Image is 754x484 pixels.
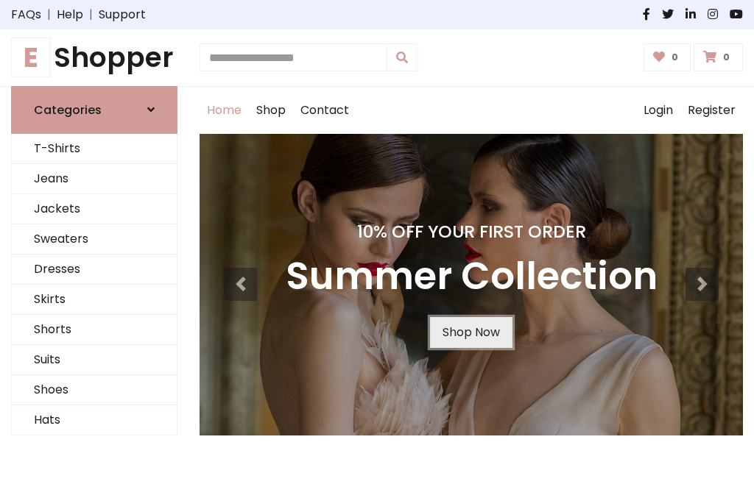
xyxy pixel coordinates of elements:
a: Dresses [12,255,177,285]
h3: Summer Collection [286,254,658,299]
a: FAQs [11,6,41,24]
a: Shop Now [430,317,512,348]
span: E [11,38,51,77]
a: Shop [249,87,293,134]
a: Home [200,87,249,134]
a: EShopper [11,41,177,74]
a: 0 [694,43,743,71]
a: Skirts [12,285,177,315]
a: 0 [644,43,691,71]
h6: Categories [34,103,102,117]
a: Hats [12,405,177,435]
a: Contact [293,87,356,134]
a: Suits [12,345,177,375]
a: Help [57,6,83,24]
a: Login [636,87,680,134]
a: Shorts [12,315,177,345]
a: Jackets [12,194,177,224]
a: Sweaters [12,224,177,255]
a: Shoes [12,375,177,405]
a: Support [99,6,146,24]
span: 0 [719,51,733,64]
span: | [83,6,99,24]
h1: Shopper [11,41,177,74]
span: 0 [668,51,682,64]
span: | [41,6,57,24]
h4: 10% Off Your First Order [286,221,658,242]
a: Register [680,87,743,134]
a: T-Shirts [12,134,177,164]
a: Categories [11,86,177,134]
a: Jeans [12,164,177,194]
